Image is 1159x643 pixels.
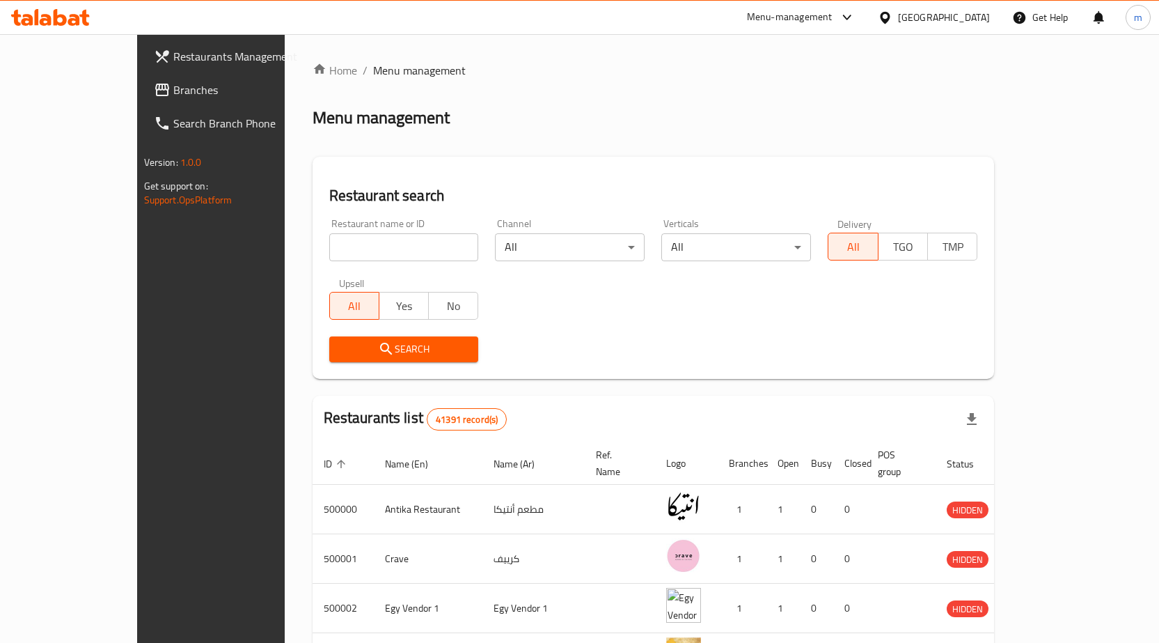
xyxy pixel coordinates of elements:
[427,408,507,431] div: Total records count
[878,233,928,261] button: TGO
[766,485,800,534] td: 1
[329,336,479,362] button: Search
[955,403,988,436] div: Export file
[833,442,867,485] th: Closed
[180,153,202,171] span: 1.0.0
[800,485,833,534] td: 0
[718,584,766,633] td: 1
[666,588,701,623] img: Egy Vendor 1
[666,489,701,524] img: Antika Restaurant
[766,584,800,633] td: 1
[947,551,988,568] div: HIDDEN
[884,237,922,257] span: TGO
[143,73,331,107] a: Branches
[596,447,638,480] span: Ref. Name
[747,9,833,26] div: Menu-management
[718,442,766,485] th: Branches
[947,502,988,518] span: HIDDEN
[427,413,506,426] span: 41391 record(s)
[143,107,331,140] a: Search Branch Phone
[495,233,645,261] div: All
[800,534,833,584] td: 0
[374,584,482,633] td: Egy Vendor 1
[834,237,872,257] span: All
[144,191,232,209] a: Support.OpsPlatform
[833,534,867,584] td: 0
[833,584,867,633] td: 0
[329,185,978,206] h2: Restaurant search
[329,292,379,320] button: All
[878,447,919,480] span: POS group
[933,237,972,257] span: TMP
[482,584,585,633] td: Egy Vendor 1
[313,62,357,79] a: Home
[143,40,331,73] a: Restaurants Management
[324,408,507,431] h2: Restaurants list
[828,233,878,261] button: All
[313,62,995,79] nav: breadcrumb
[144,177,208,195] span: Get support on:
[324,456,350,472] span: ID
[313,107,450,129] h2: Menu management
[374,485,482,534] td: Antika Restaurant
[373,62,466,79] span: Menu management
[385,456,446,472] span: Name (En)
[833,485,867,534] td: 0
[340,341,468,358] span: Search
[655,442,718,485] th: Logo
[947,601,988,617] div: HIDDEN
[313,534,374,584] td: 500001
[718,485,766,534] td: 1
[144,153,178,171] span: Version:
[379,292,429,320] button: Yes
[482,534,585,584] td: كرييف
[428,292,478,320] button: No
[173,115,320,132] span: Search Branch Phone
[927,233,977,261] button: TMP
[800,442,833,485] th: Busy
[837,219,872,228] label: Delivery
[434,296,473,316] span: No
[947,502,988,518] div: HIDDEN
[173,82,320,98] span: Branches
[766,442,800,485] th: Open
[661,233,811,261] div: All
[718,534,766,584] td: 1
[329,233,479,261] input: Search for restaurant name or ID..
[363,62,368,79] li: /
[800,584,833,633] td: 0
[1134,10,1142,25] span: m
[313,584,374,633] td: 500002
[385,296,423,316] span: Yes
[494,456,553,472] span: Name (Ar)
[898,10,990,25] div: [GEOGRAPHIC_DATA]
[374,534,482,584] td: Crave
[947,601,988,617] span: HIDDEN
[339,278,365,288] label: Upsell
[313,485,374,534] td: 500000
[336,296,374,316] span: All
[947,456,992,472] span: Status
[766,534,800,584] td: 1
[482,485,585,534] td: مطعم أنتيكا
[173,48,320,65] span: Restaurants Management
[947,552,988,568] span: HIDDEN
[666,539,701,573] img: Crave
